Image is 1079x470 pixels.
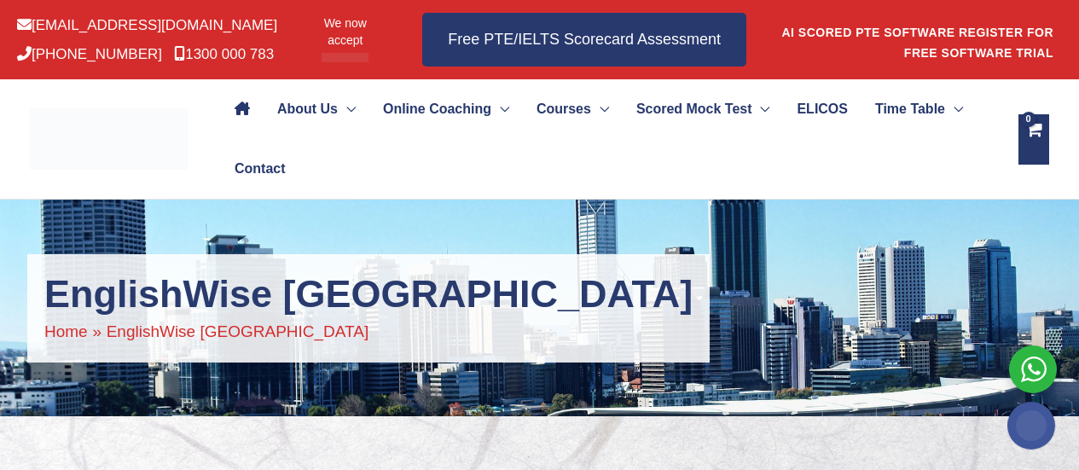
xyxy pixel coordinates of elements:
img: cropped-ew-logo [30,108,188,170]
nav: Breadcrumbs [44,317,693,345]
img: Afterpay-Logo [322,53,368,62]
span: Online Coaching [383,79,491,139]
a: ELICOS [783,79,861,139]
span: Menu Toggle [491,79,509,139]
a: AI SCORED PTE SOFTWARE REGISTER FOR FREE SOFTWARE TRIAL [781,26,1053,60]
a: About UsMenu Toggle [264,79,369,139]
aside: Header Widget 1 [780,12,1062,67]
span: We now accept [310,15,380,49]
span: Menu Toggle [751,79,769,139]
span: Contact [235,139,286,199]
a: Home [44,322,88,340]
h1: EnglishWise [GEOGRAPHIC_DATA] [44,271,693,317]
span: Courses [537,79,591,139]
span: EnglishWise [GEOGRAPHIC_DATA] [107,322,369,340]
nav: Site Navigation: Main Menu [221,79,1001,199]
span: Scored Mock Test [636,79,752,139]
a: Free PTE/IELTS Scorecard Assessment [422,13,746,67]
span: Time Table [875,79,945,139]
img: svg+xml;base64,PHN2ZyB4bWxucz0iaHR0cDovL3d3dy53My5vcmcvMjAwMC9zdmciIHdpZHRoPSIyMDAiIGhlaWdodD0iMj... [1007,402,1055,450]
span: ELICOS [797,79,848,139]
a: Contact [221,139,285,199]
span: Menu Toggle [945,79,963,139]
a: View Shopping Cart, empty [1018,114,1049,165]
span: Menu Toggle [338,79,356,139]
a: 1300 000 783 [174,46,274,62]
a: Online CoachingMenu Toggle [369,79,523,139]
a: [EMAIL_ADDRESS][DOMAIN_NAME] [17,17,277,33]
span: Menu Toggle [591,79,609,139]
a: CoursesMenu Toggle [523,79,623,139]
a: Scored Mock TestMenu Toggle [623,79,784,139]
span: About Us [277,79,338,139]
a: Time TableMenu Toggle [861,79,977,139]
a: [PHONE_NUMBER] [17,46,162,62]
